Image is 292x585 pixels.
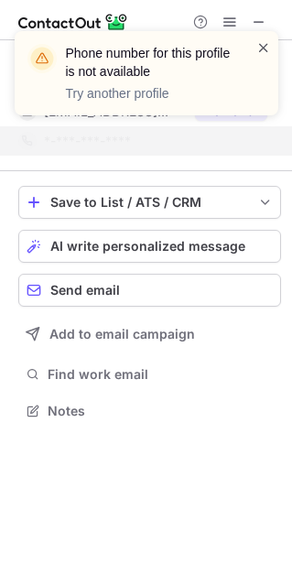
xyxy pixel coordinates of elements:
span: AI write personalized message [50,239,245,254]
span: Add to email campaign [49,327,195,341]
span: Find work email [48,366,274,383]
span: Notes [48,403,274,419]
span: Send email [50,283,120,298]
div: Save to List / ATS / CRM [50,195,249,210]
button: Notes [18,398,281,424]
header: Phone number for this profile is not available [66,44,234,81]
button: Find work email [18,362,281,387]
img: warning [27,44,57,73]
p: Try another profile [66,84,234,103]
button: Send email [18,274,281,307]
button: AI write personalized message [18,230,281,263]
img: ContactOut v5.3.10 [18,11,128,33]
button: save-profile-one-click [18,186,281,219]
button: Add to email campaign [18,318,281,351]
